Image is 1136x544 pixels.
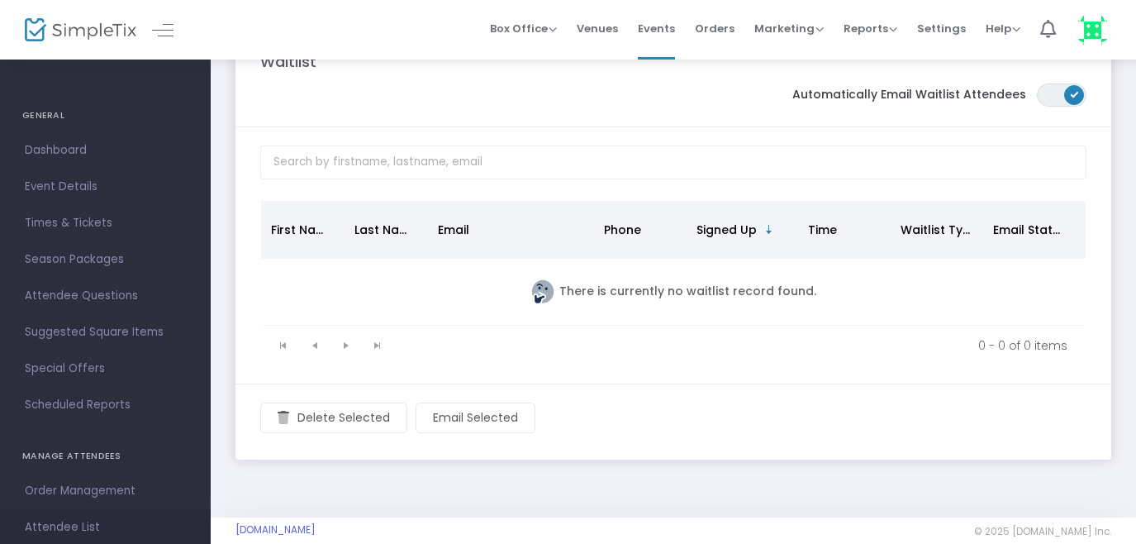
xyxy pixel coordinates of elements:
[25,358,186,379] span: Special Offers
[405,337,1067,354] kendo-pager-info: 0 - 0 of 0 items
[490,21,557,36] span: Box Office
[798,201,891,259] th: Time
[696,222,757,238] span: Signed Up
[25,322,186,343] span: Suggested Square Items
[25,517,186,538] span: Attendee List
[792,86,1026,103] label: Automatically Email Waitlist Attendees
[974,525,1111,538] span: © 2025 [DOMAIN_NAME] Inc.
[271,222,335,238] span: First Name
[986,21,1020,36] span: Help
[235,523,316,537] a: [DOMAIN_NAME]
[25,480,186,502] span: Order Management
[438,222,469,238] span: Email
[25,140,186,161] span: Dashboard
[638,7,675,50] span: Events
[261,259,1086,326] td: There is currently no waitlist record found.
[983,201,1076,259] th: Email Status
[594,201,687,259] th: Phone
[891,201,983,259] th: Waitlist Type
[1071,90,1079,98] span: ON
[25,249,186,270] span: Season Packages
[530,279,555,304] img: face thinking
[763,223,776,236] span: Sortable
[22,99,188,132] h4: GENERAL
[25,394,186,416] span: Scheduled Reports
[25,176,186,198] span: Event Details
[695,7,734,50] span: Orders
[22,440,188,473] h4: MANAGE ATTENDEES
[917,7,966,50] span: Settings
[25,212,186,234] span: Times & Tickets
[260,146,1086,179] input: Search by firstname, lastname, email
[25,285,186,307] span: Attendee Questions
[577,7,618,50] span: Venues
[754,21,824,36] span: Marketing
[844,21,897,36] span: Reports
[354,222,418,238] span: Last Name
[261,201,1086,326] div: Data table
